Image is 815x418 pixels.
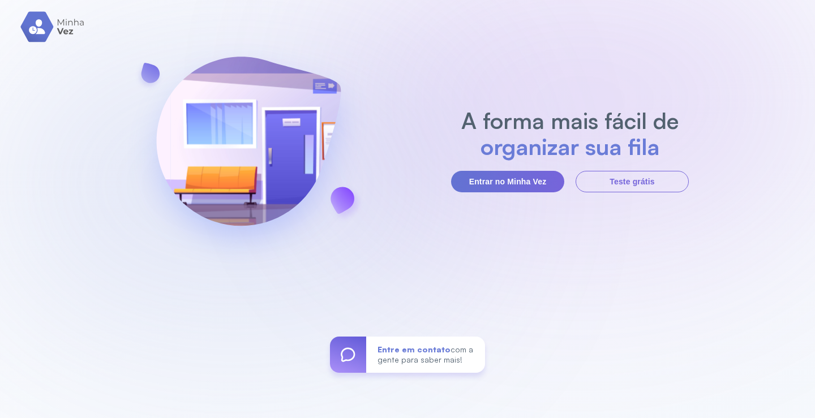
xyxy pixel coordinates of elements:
[366,337,485,373] div: com a gente para saber mais!
[576,171,689,192] button: Teste grátis
[456,107,685,133] h2: A forma mais fácil de
[456,133,685,160] h2: organizar sua fila
[378,344,451,354] span: Entre em contato
[20,11,85,42] img: logo.svg
[126,27,371,273] img: banner-login.svg
[451,171,564,192] button: Entrar no Minha Vez
[330,337,485,373] a: Entre em contatocom a gente para saber mais!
